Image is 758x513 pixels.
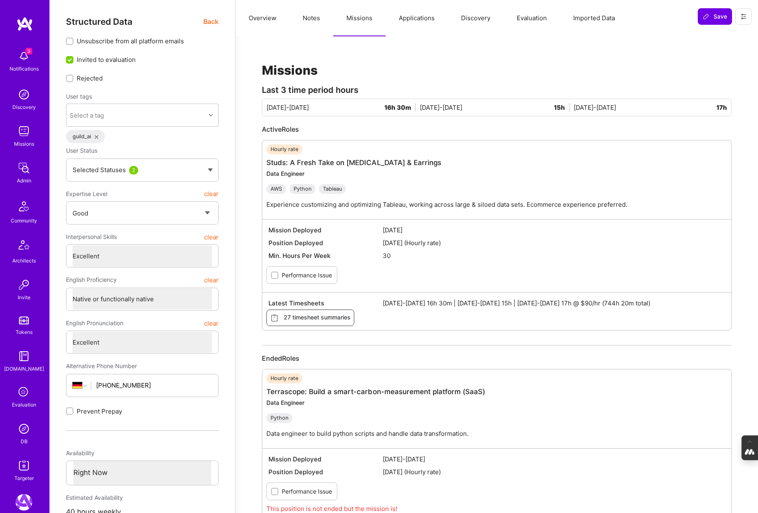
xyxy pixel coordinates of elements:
[383,239,725,247] span: [DATE] (Hourly rate)
[266,388,485,396] a: Terrascope: Build a smart-carbon-measurement platform (SaaS)
[282,271,332,279] label: Performance Issue
[18,293,31,302] div: Invite
[14,236,34,256] img: Architects
[383,251,725,260] span: 30
[16,160,32,176] img: admin teamwork
[262,86,732,95] div: Last 3 time period hours
[266,399,485,407] div: Data Engineer
[12,256,36,265] div: Architects
[268,226,383,234] span: Mission Deployed
[11,216,37,225] div: Community
[420,103,573,112] div: [DATE]-[DATE]
[383,455,725,463] span: [DATE]-[DATE]
[16,123,32,139] img: teamwork
[209,113,213,117] i: icon Chevron
[66,316,123,331] span: English Pronunciation
[66,229,117,244] span: Interpersonal Skills
[66,490,219,505] div: Estimated Availability
[9,64,39,73] div: Notifications
[16,328,33,336] div: Tokens
[77,74,103,83] span: Rejected
[16,86,32,103] img: discovery
[204,229,219,244] button: clear
[66,147,97,154] span: User Status
[268,251,383,260] span: Min. Hours Per Week
[17,176,31,185] div: Admin
[266,504,727,513] div: This position is not ended but the mission is!
[70,111,104,120] div: Select a tag
[204,187,219,201] button: clear
[266,429,485,438] p: Data engineer to build python scripts and handle data transformation.
[266,374,302,383] div: Hourly rate
[204,316,219,331] button: clear
[266,170,627,177] div: Data Engineer
[12,103,36,111] div: Discovery
[77,407,122,416] span: Prevent Prepay
[266,200,627,209] p: Experience customizing and optimizing Tableau, working across large & siloed data sets. Ecommerce...
[268,468,383,476] span: Position Deployed
[16,348,32,364] img: guide book
[66,446,219,461] div: Availability
[16,457,32,474] img: Skill Targeter
[26,48,32,54] span: 3
[268,455,383,463] span: Mission Deployed
[270,313,351,322] span: 27 timesheet summaries
[14,196,34,216] img: Community
[77,55,136,64] span: Invited to evaluation
[16,277,32,293] img: Invite
[73,166,126,174] span: Selected Statuses
[383,299,725,307] span: [DATE]-[DATE] 16h 30m | [DATE]-[DATE] 15h | [DATE]-[DATE] 17h @ $90/hr (744h 20m total)
[574,103,727,112] div: [DATE]-[DATE]
[319,184,346,194] div: Tableau
[66,362,137,369] span: Alternative Phone Number
[703,12,727,21] span: Save
[262,125,732,134] div: Active Roles
[383,468,725,476] span: [DATE] (Hourly rate)
[66,187,107,201] span: Expertise Level
[96,375,212,396] input: +1 (000) 000-0000
[266,103,420,112] div: [DATE]-[DATE]
[204,272,219,287] button: clear
[19,317,29,324] img: tokens
[268,239,383,247] span: Position Deployed
[16,421,32,437] img: Admin Search
[66,272,117,287] span: English Proficiency
[16,48,32,64] img: bell
[16,494,32,511] img: A.Team: Leading A.Team's Marketing & DemandGen
[554,103,570,112] span: 15h
[266,310,354,326] button: 27 timesheet summaries
[66,130,105,143] div: guild_ai
[290,184,315,194] div: Python
[384,103,416,112] span: 16h 30m
[716,103,727,112] span: 17h
[12,400,36,409] div: Evaluation
[282,487,332,496] label: Performance Issue
[95,135,98,139] i: icon Close
[266,144,302,154] div: Hourly rate
[16,17,33,31] img: logo
[14,139,34,148] div: Missions
[266,413,292,423] div: Python
[270,314,279,322] i: icon Timesheets
[262,354,732,363] div: Ended Roles
[266,158,441,167] a: Studs: A Fresh Take on [MEDICAL_DATA] & Earrings
[4,364,44,373] div: [DOMAIN_NAME]
[203,17,219,27] span: Back
[129,166,138,175] div: 2
[698,8,732,25] button: Save
[14,474,34,482] div: Targeter
[266,184,286,194] div: AWS
[14,494,34,511] a: A.Team: Leading A.Team's Marketing & DemandGen
[66,92,92,100] label: User tags
[262,63,732,78] h1: Missions
[66,17,132,27] span: Structured Data
[77,37,184,45] span: Unsubscribe from all platform emails
[383,226,725,234] span: [DATE]
[208,168,213,172] img: caret
[268,299,383,307] span: Latest Timesheets
[21,437,28,446] div: DB
[16,385,32,400] i: icon SelectionTeam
